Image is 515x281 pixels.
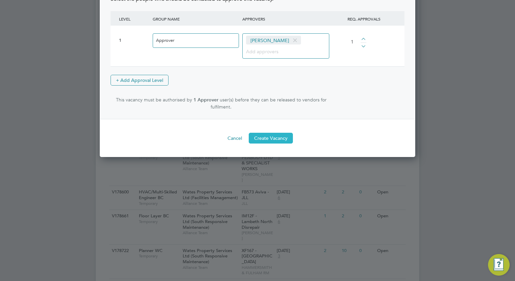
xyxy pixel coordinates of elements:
[151,11,241,27] div: GROUP NAME
[241,11,330,27] div: APPROVERS
[246,36,301,44] span: [PERSON_NAME]
[211,97,327,110] span: user(s) before they can be released to vendors for fulfilment.
[116,97,192,103] span: This vacancy must be authorised by
[488,254,510,276] button: Engage Resource Center
[246,47,288,56] input: Add approvers
[111,75,169,86] button: + Add Approval Level
[193,97,218,103] strong: 1 Approver
[330,11,398,27] div: REQ. APPROVALS
[222,133,247,144] button: Cancel
[119,38,149,43] div: 1
[249,133,293,144] button: Create Vacancy
[117,11,151,27] div: LEVEL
